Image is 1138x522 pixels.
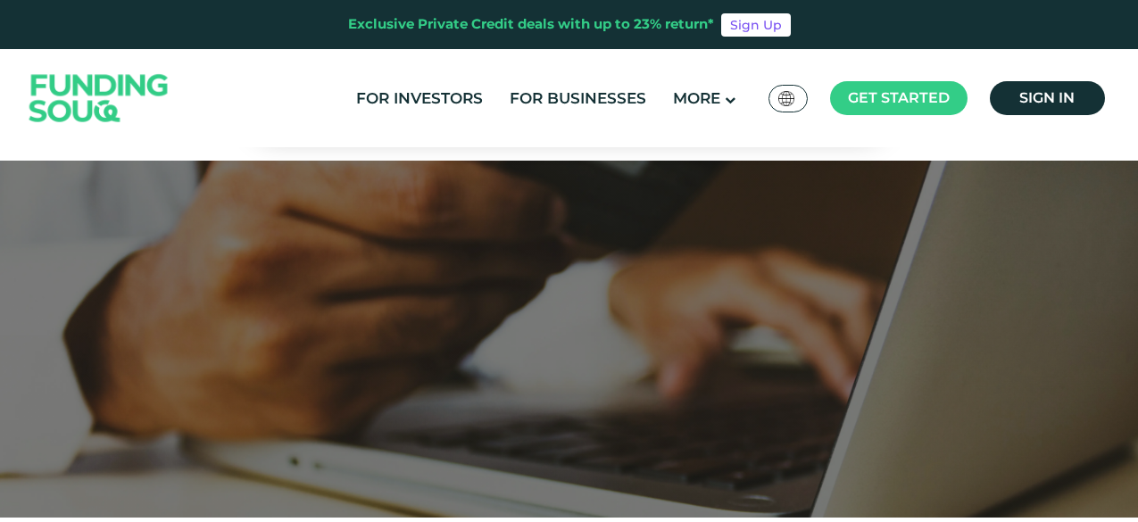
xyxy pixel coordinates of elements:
[673,89,720,107] span: More
[848,89,950,106] span: Get started
[778,91,794,106] img: SA Flag
[352,84,487,113] a: For Investors
[505,84,651,113] a: For Businesses
[12,54,187,144] img: Logo
[721,13,791,37] a: Sign Up
[990,81,1105,115] a: Sign in
[348,14,714,35] div: Exclusive Private Credit deals with up to 23% return*
[1019,89,1075,106] span: Sign in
